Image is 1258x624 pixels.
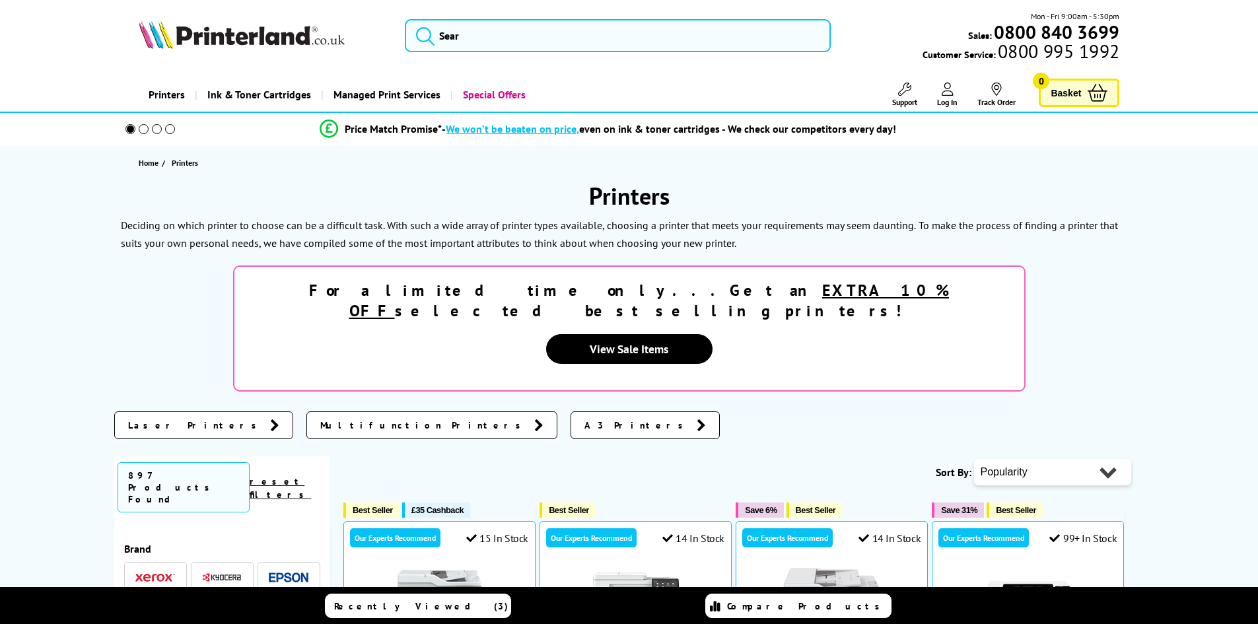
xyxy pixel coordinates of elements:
div: Our Experts Recommend [350,528,440,547]
img: Kyocera [202,572,242,582]
div: 99+ In Stock [1049,532,1117,545]
div: - even on ink & toner cartridges - We check our competitors every day! [442,122,896,135]
button: Best Seller [786,503,843,518]
span: Best Seller [353,505,393,515]
a: Basket 0 [1039,79,1119,107]
span: Best Seller [796,505,836,515]
span: A3 Printers [584,419,690,432]
p: Deciding on which printer to choose can be a difficult task. With such a wide array of printer ty... [121,219,916,232]
a: Kyocera [202,569,242,586]
a: Recently Viewed (3) [325,594,511,618]
button: Best Seller [540,503,596,518]
span: 0800 995 1992 [996,45,1119,57]
span: Compare Products [727,600,887,612]
span: Price Match Promise* [345,122,442,135]
a: Printerland Logo [139,20,389,52]
button: Save 31% [932,503,984,518]
span: Sales: [968,29,992,42]
strong: For a limited time only...Get an selected best selling printers! [309,280,949,321]
button: Best Seller [343,503,400,518]
div: 14 In Stock [662,532,724,545]
a: Home [139,156,162,170]
a: Log In [937,83,958,107]
span: Sort By: [936,466,971,479]
a: Xerox [135,569,175,586]
span: £35 Cashback [411,505,464,515]
a: Epson [269,569,308,586]
span: Customer Service: [923,45,1119,61]
a: Ink & Toner Cartridges [195,78,321,112]
span: 0 [1033,73,1049,89]
img: Printerland Logo [139,20,345,49]
span: Printers [172,158,198,168]
h1: Printers [114,180,1144,211]
img: Epson [269,572,308,582]
button: £35 Cashback [402,503,470,518]
span: Mon - Fri 9:00am - 5:30pm [1031,10,1119,22]
a: Support [892,83,917,107]
p: To make the process of finding a printer that suits your own personal needs, we have compiled som... [121,219,1118,250]
a: Multifunction Printers [306,411,557,439]
b: 0800 840 3699 [994,20,1119,44]
a: Compare Products [705,594,891,618]
span: Best Seller [549,505,589,515]
button: Save 6% [736,503,783,518]
input: Sear [405,19,831,52]
span: 897 Products Found [118,462,250,512]
a: Track Order [977,83,1016,107]
span: Ink & Toner Cartridges [207,78,311,112]
u: EXTRA 10% OFF [349,280,950,321]
span: Multifunction Printers [320,419,528,432]
span: Log In [937,97,958,107]
span: Brand [124,542,321,555]
span: Support [892,97,917,107]
div: 14 In Stock [858,532,921,545]
a: reset filters [250,475,311,501]
div: 15 In Stock [466,532,528,545]
div: Our Experts Recommend [742,528,833,547]
span: Basket [1051,84,1081,102]
a: Printers [139,78,195,112]
a: Managed Print Services [321,78,450,112]
span: Save 31% [941,505,977,515]
div: Our Experts Recommend [938,528,1029,547]
a: View Sale Items [546,334,713,364]
img: Xerox [135,573,175,582]
span: We won’t be beaten on price, [446,122,579,135]
a: 0800 840 3699 [992,26,1119,38]
a: A3 Printers [571,411,720,439]
a: Special Offers [450,78,536,112]
span: Save 6% [745,505,777,515]
a: Laser Printers [114,411,293,439]
span: Recently Viewed (3) [334,600,508,612]
span: Laser Printers [128,419,263,432]
button: Best Seller [987,503,1043,518]
li: modal_Promise [108,118,1109,141]
div: Our Experts Recommend [546,528,637,547]
span: Best Seller [996,505,1036,515]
